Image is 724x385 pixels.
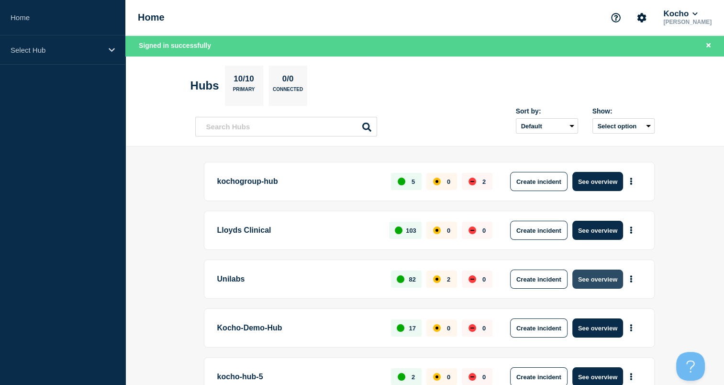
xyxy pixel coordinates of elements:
p: 0 [482,325,486,332]
p: 2 [482,178,486,185]
button: See overview [572,318,623,338]
button: Create incident [510,172,568,191]
button: More actions [625,271,637,288]
button: Kocho [661,9,699,19]
button: See overview [572,221,623,240]
input: Search Hubs [195,117,377,136]
button: Select option [592,118,655,134]
div: up [398,373,405,381]
div: up [395,226,402,234]
div: Show: [592,107,655,115]
iframe: Help Scout Beacon - Open [676,352,705,381]
div: down [468,373,476,381]
button: More actions [625,173,637,191]
p: Unilabs [217,270,380,289]
p: 103 [406,227,416,234]
button: See overview [572,172,623,191]
button: Support [606,8,626,28]
p: 17 [409,325,415,332]
button: Create incident [510,221,568,240]
div: affected [433,226,441,234]
p: 0 [482,227,486,234]
h1: Home [138,12,165,23]
p: 2 [412,374,415,381]
button: Account settings [632,8,652,28]
div: affected [433,178,441,185]
p: 0 [447,178,450,185]
p: 82 [409,276,415,283]
p: Connected [273,87,303,97]
div: down [468,275,476,283]
p: 0 [447,325,450,332]
p: 2 [447,276,450,283]
p: kochogroup-hub [217,172,380,191]
div: affected [433,373,441,381]
div: down [468,226,476,234]
span: Signed in successfully [139,42,211,49]
p: Lloyds Clinical [217,221,379,240]
p: 0 [447,227,450,234]
p: 10/10 [230,74,258,87]
div: up [398,178,405,185]
p: Kocho-Demo-Hub [217,318,380,338]
div: Sort by: [516,107,578,115]
div: affected [433,275,441,283]
p: 0 [447,374,450,381]
button: Create incident [510,270,568,289]
p: 5 [412,178,415,185]
p: Primary [233,87,255,97]
h2: Hubs [190,79,219,92]
select: Sort by [516,118,578,134]
p: 0/0 [278,74,297,87]
button: Create incident [510,318,568,338]
button: Close banner [702,40,714,51]
p: Select Hub [11,46,102,54]
button: More actions [625,222,637,239]
div: down [468,178,476,185]
p: 0 [482,276,486,283]
p: [PERSON_NAME] [661,19,713,25]
div: up [397,324,404,332]
div: up [397,275,404,283]
div: affected [433,324,441,332]
button: More actions [625,319,637,337]
div: down [468,324,476,332]
p: 0 [482,374,486,381]
button: See overview [572,270,623,289]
